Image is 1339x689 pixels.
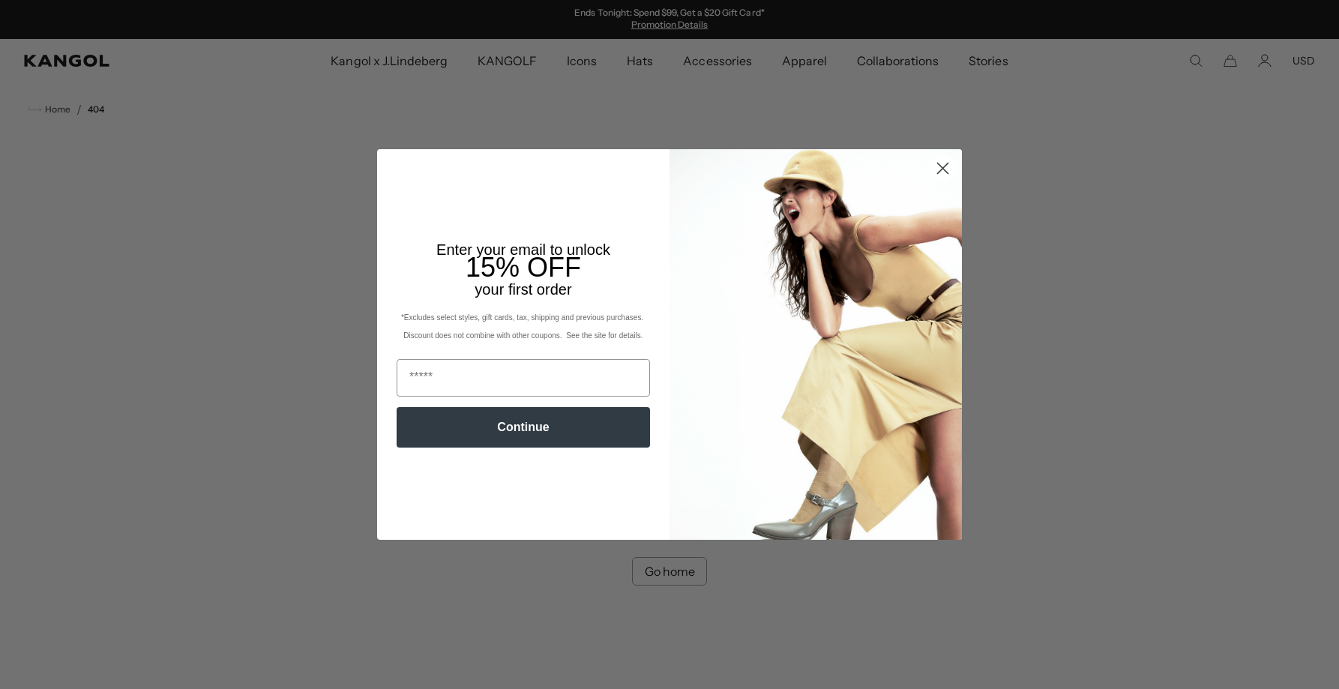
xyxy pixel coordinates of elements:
span: 15% OFF [466,252,581,283]
input: Email [397,359,650,397]
span: *Excludes select styles, gift cards, tax, shipping and previous purchases. Discount does not comb... [401,313,646,340]
button: Continue [397,407,650,448]
button: Close dialog [930,155,956,181]
span: Enter your email to unlock [436,241,610,258]
span: your first order [475,281,571,298]
img: 93be19ad-e773-4382-80b9-c9d740c9197f.jpeg [669,149,962,539]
